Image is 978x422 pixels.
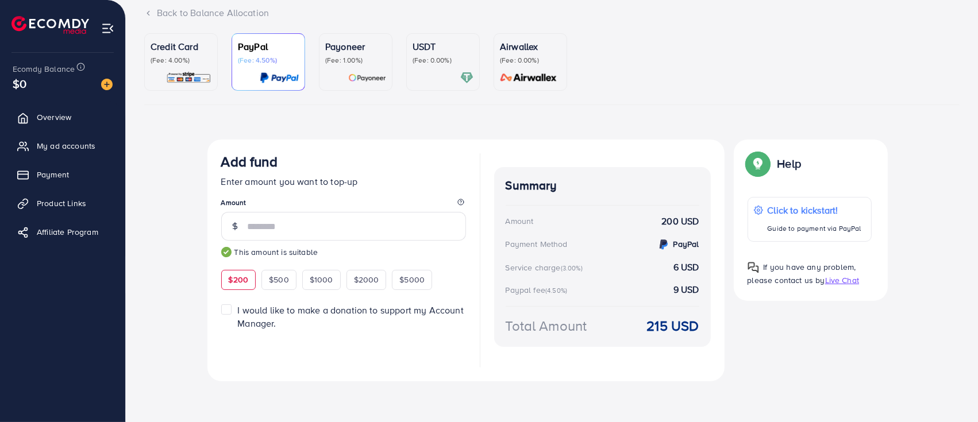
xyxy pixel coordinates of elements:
[768,203,861,217] p: Click to kickstart!
[500,40,561,53] p: Airwallex
[506,316,587,336] div: Total Amount
[673,238,699,250] strong: PayPal
[825,274,859,286] span: Live Chat
[310,274,333,285] span: $1000
[221,246,466,258] small: This amount is suitable
[237,304,463,330] span: I would like to make a donation to support my Account Manager.
[748,262,759,273] img: Popup guide
[777,157,802,171] p: Help
[506,262,586,273] div: Service charge
[496,71,561,84] img: card
[506,284,571,296] div: Paypal fee
[413,40,473,53] p: USDT
[9,106,117,129] a: Overview
[238,40,299,53] p: PayPal
[9,220,117,243] a: Affiliate Program
[238,56,299,65] p: (Fee: 4.50%)
[325,40,386,53] p: Payoneer
[768,222,861,235] p: Guide to payment via PayPal
[673,261,699,274] strong: 6 USD
[144,6,960,20] div: Back to Balance Allocation
[748,153,768,174] img: Popup guide
[354,274,379,285] span: $2000
[9,134,117,157] a: My ad accounts
[646,316,699,336] strong: 215 USD
[101,79,113,90] img: image
[13,63,75,75] span: Ecomdy Balance
[929,370,969,413] iframe: Chat
[13,75,26,92] span: $0
[11,16,89,34] img: logo
[37,169,69,180] span: Payment
[37,198,86,209] span: Product Links
[9,192,117,215] a: Product Links
[101,22,114,35] img: menu
[673,283,699,296] strong: 9 USD
[37,140,95,152] span: My ad accounts
[260,71,299,84] img: card
[500,56,561,65] p: (Fee: 0.00%)
[661,215,699,228] strong: 200 USD
[413,56,473,65] p: (Fee: 0.00%)
[561,264,583,273] small: (3.00%)
[221,198,466,212] legend: Amount
[37,226,98,238] span: Affiliate Program
[399,274,425,285] span: $5000
[657,238,671,251] img: credit
[460,71,473,84] img: card
[9,163,117,186] a: Payment
[221,153,278,170] h3: Add fund
[325,56,386,65] p: (Fee: 1.00%)
[151,56,211,65] p: (Fee: 4.00%)
[151,40,211,53] p: Credit Card
[506,238,568,250] div: Payment Method
[748,261,856,286] span: If you have any problem, please contact us by
[506,179,699,193] h4: Summary
[166,71,211,84] img: card
[348,71,386,84] img: card
[221,247,232,257] img: guide
[351,344,466,364] iframe: PayPal
[221,175,466,188] p: Enter amount you want to top-up
[37,111,71,123] span: Overview
[269,274,289,285] span: $500
[545,286,567,295] small: (4.50%)
[229,274,249,285] span: $200
[506,215,534,227] div: Amount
